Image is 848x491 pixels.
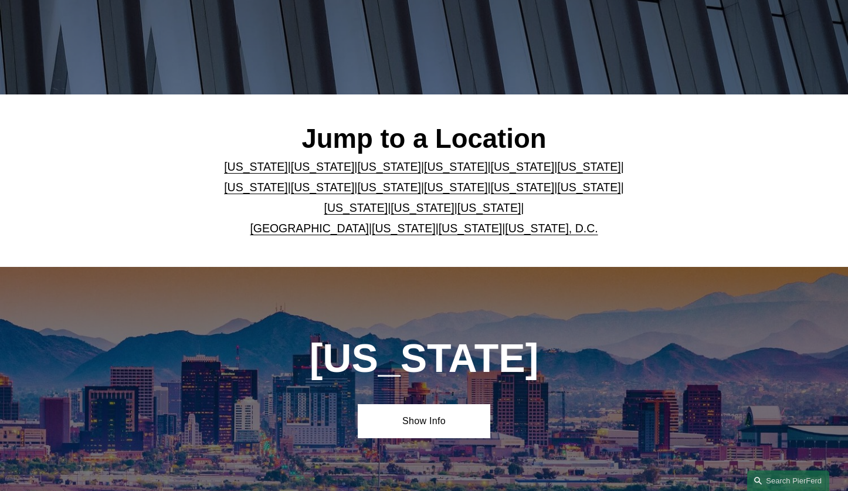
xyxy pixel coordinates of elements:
[291,160,355,173] a: [US_STATE]
[424,181,488,194] a: [US_STATE]
[505,222,598,235] a: [US_STATE], D.C.
[324,201,388,214] a: [US_STATE]
[258,336,590,381] h1: [US_STATE]
[192,123,657,155] h2: Jump to a Location
[491,160,555,173] a: [US_STATE]
[491,181,555,194] a: [US_STATE]
[424,160,488,173] a: [US_STATE]
[557,181,621,194] a: [US_STATE]
[224,160,288,173] a: [US_STATE]
[357,181,421,194] a: [US_STATE]
[557,160,621,173] a: [US_STATE]
[457,201,521,214] a: [US_STATE]
[391,201,454,214] a: [US_STATE]
[358,404,491,438] a: Show Info
[372,222,436,235] a: [US_STATE]
[439,222,503,235] a: [US_STATE]
[192,157,657,239] p: | | | | | | | | | | | | | | | | | |
[291,181,355,194] a: [US_STATE]
[250,222,369,235] a: [GEOGRAPHIC_DATA]
[747,470,829,491] a: Search this site
[224,181,288,194] a: [US_STATE]
[357,160,421,173] a: [US_STATE]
